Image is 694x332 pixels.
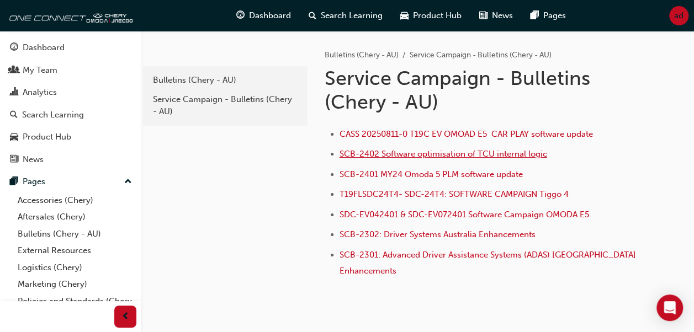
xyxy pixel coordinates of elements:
[153,74,297,87] div: Bulletins (Chery - AU)
[10,43,18,53] span: guage-icon
[121,310,130,324] span: prev-icon
[10,110,18,120] span: search-icon
[522,4,575,27] a: pages-iconPages
[340,149,547,159] a: SCB-2402 Software optimisation of TCU internal logic
[10,66,18,76] span: people-icon
[470,4,522,27] a: news-iconNews
[479,9,488,23] span: news-icon
[4,82,136,103] a: Analytics
[656,294,683,321] div: Open Intercom Messenger
[669,6,688,25] button: ad
[4,105,136,125] a: Search Learning
[325,50,399,60] a: Bulletins (Chery - AU)
[10,88,18,98] span: chart-icon
[4,172,136,192] button: Pages
[4,60,136,81] a: My Team
[13,208,136,226] a: Aftersales (Chery)
[321,9,383,22] span: Search Learning
[13,259,136,276] a: Logistics (Chery)
[10,177,18,187] span: pages-icon
[325,66,610,114] h1: Service Campaign - Bulletins (Chery - AU)
[674,9,684,22] span: ad
[249,9,291,22] span: Dashboard
[13,192,136,209] a: Accessories (Chery)
[543,9,566,22] span: Pages
[340,169,523,179] a: SCB-2401 MY24 Omoda 5 PLM software update
[153,93,297,118] div: Service Campaign - Bulletins (Chery - AU)
[6,4,133,26] img: oneconnect
[13,242,136,259] a: External Resources
[531,9,539,23] span: pages-icon
[4,38,136,58] a: Dashboard
[124,175,132,189] span: up-icon
[413,9,462,22] span: Product Hub
[400,9,409,23] span: car-icon
[391,4,470,27] a: car-iconProduct Hub
[13,276,136,293] a: Marketing (Chery)
[23,153,44,166] div: News
[340,250,638,276] a: SCB-2301: Advanced Driver Assistance Systems (ADAS) [GEOGRAPHIC_DATA] Enhancements
[340,189,569,199] a: T19FLSDC24T4- SDC-24T4: SOFTWARE CAMPAIGN Tiggo 4
[4,149,136,170] a: News
[10,132,18,142] span: car-icon
[23,175,45,188] div: Pages
[236,9,245,23] span: guage-icon
[227,4,300,27] a: guage-iconDashboard
[340,229,536,239] a: SCB-2302: Driver Systems Australia Enhancements
[4,35,136,172] button: DashboardMy TeamAnalyticsSearch LearningProduct HubNews
[340,210,589,219] a: SDC-EV042401 & SDC-EV072401 Software Campaign OMODA E5
[23,41,65,54] div: Dashboard
[22,109,84,121] div: Search Learning
[23,64,57,77] div: My Team
[410,49,552,62] li: Service Campaign - Bulletins (Chery - AU)
[10,155,18,165] span: news-icon
[309,9,316,23] span: search-icon
[300,4,391,27] a: search-iconSearch Learning
[23,86,57,99] div: Analytics
[147,90,303,121] a: Service Campaign - Bulletins (Chery - AU)
[4,127,136,147] a: Product Hub
[13,226,136,243] a: Bulletins (Chery - AU)
[23,131,71,143] div: Product Hub
[147,71,303,90] a: Bulletins (Chery - AU)
[13,293,136,322] a: Policies and Standards (Chery -AU)
[492,9,513,22] span: News
[340,129,593,139] a: CASS 20250811-0 T19C EV OMOAD E5 CAR PLAY software update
